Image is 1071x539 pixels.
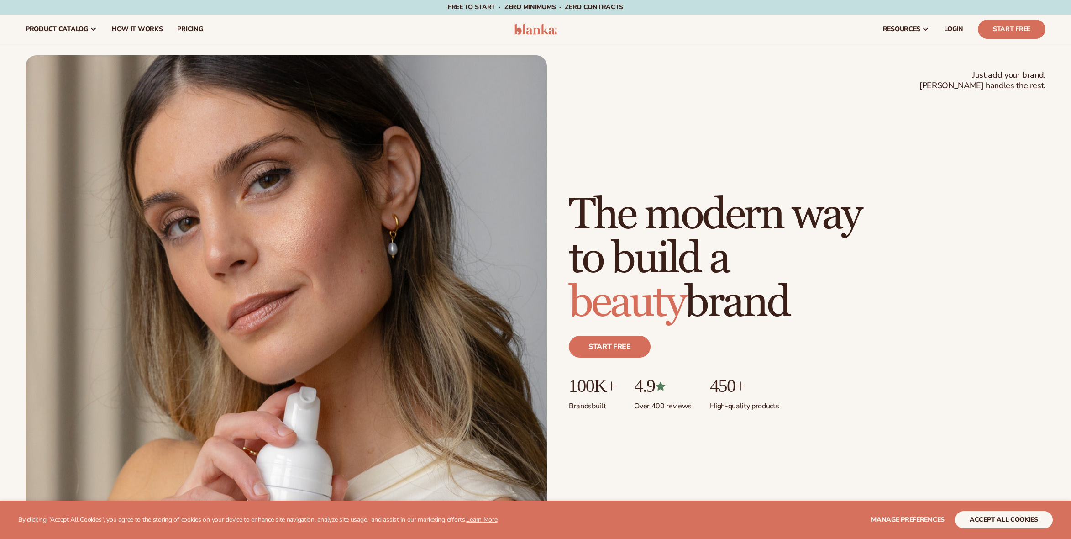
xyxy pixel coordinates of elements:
[944,26,963,33] span: LOGIN
[569,376,616,396] p: 100K+
[18,516,498,524] p: By clicking "Accept All Cookies", you agree to the storing of cookies on your device to enhance s...
[177,26,203,33] span: pricing
[170,15,210,44] a: pricing
[871,511,945,528] button: Manage preferences
[514,24,557,35] img: logo
[937,15,971,44] a: LOGIN
[18,15,105,44] a: product catalog
[448,3,623,11] span: Free to start · ZERO minimums · ZERO contracts
[466,515,497,524] a: Learn More
[883,26,920,33] span: resources
[871,515,945,524] span: Manage preferences
[569,193,861,325] h1: The modern way to build a brand
[569,336,651,358] a: Start free
[634,376,692,396] p: 4.9
[569,396,616,411] p: Brands built
[112,26,163,33] span: How It Works
[876,15,937,44] a: resources
[26,26,88,33] span: product catalog
[710,396,779,411] p: High-quality products
[710,376,779,396] p: 450+
[105,15,170,44] a: How It Works
[919,70,1045,91] span: Just add your brand. [PERSON_NAME] handles the rest.
[955,511,1053,528] button: accept all cookies
[634,396,692,411] p: Over 400 reviews
[978,20,1045,39] a: Start Free
[569,276,685,329] span: beauty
